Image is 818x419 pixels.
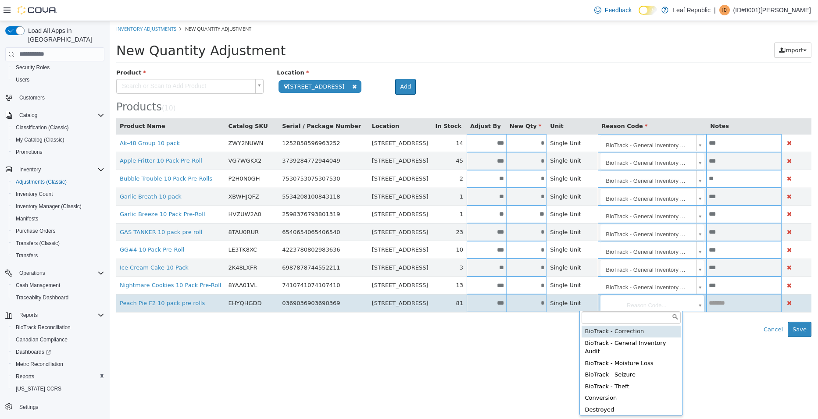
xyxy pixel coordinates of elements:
span: Catalog [16,110,104,121]
span: Cash Management [16,282,60,289]
span: Inventory [19,166,41,173]
button: Settings [2,400,108,413]
span: Transfers [12,250,104,261]
button: Reports [16,310,41,320]
button: Metrc Reconciliation [9,358,108,370]
a: Customers [16,92,48,103]
a: Reports [12,371,38,382]
a: Users [12,75,33,85]
span: Metrc Reconciliation [12,359,104,369]
button: Catalog [2,109,108,121]
span: Manifests [16,215,38,222]
span: [US_STATE] CCRS [16,385,61,392]
a: [US_STATE] CCRS [12,383,65,394]
span: Settings [16,401,104,412]
a: Traceabilty Dashboard [12,292,72,303]
button: Users [9,74,108,86]
div: Conversion [472,371,571,383]
span: Security Roles [12,62,104,73]
button: Cash Management [9,279,108,291]
div: BioTrack - Seizure [472,348,571,360]
button: Manifests [9,213,108,225]
span: Purchase Orders [16,227,56,234]
span: Users [16,76,29,83]
span: Inventory [16,164,104,175]
button: Canadian Compliance [9,334,108,346]
a: Inventory Count [12,189,57,199]
span: Manifests [12,213,104,224]
div: BioTrack - Moisture Loss [472,337,571,348]
button: Operations [2,267,108,279]
p: (ID#0001)[PERSON_NAME] [733,5,811,15]
span: Reports [16,310,104,320]
a: Inventory Manager (Classic) [12,201,85,212]
span: Settings [19,404,38,411]
button: BioTrack Reconciliation [9,321,108,334]
div: BioTrack - Correction [472,305,571,316]
button: Inventory [16,164,44,175]
div: BioTrack - Theft [472,360,571,372]
span: I0 [722,5,727,15]
span: Washington CCRS [12,383,104,394]
a: Adjustments (Classic) [12,177,70,187]
button: [US_STATE] CCRS [9,383,108,395]
a: Cash Management [12,280,64,291]
button: My Catalog (Classic) [9,134,108,146]
a: Transfers [12,250,41,261]
input: Dark Mode [639,6,657,15]
span: My Catalog (Classic) [12,135,104,145]
span: Classification (Classic) [16,124,69,131]
button: Customers [2,91,108,104]
a: Settings [16,402,42,412]
a: Classification (Classic) [12,122,72,133]
a: Purchase Orders [12,226,59,236]
button: Inventory Manager (Classic) [9,200,108,213]
span: Dashboards [16,348,51,355]
span: Load All Apps in [GEOGRAPHIC_DATA] [25,26,104,44]
button: Traceabilty Dashboard [9,291,108,304]
span: Adjustments (Classic) [16,178,67,185]
button: Purchase Orders [9,225,108,237]
span: Operations [16,268,104,278]
span: Reports [16,373,34,380]
div: (ID#0001)Mohammed Darrabee [719,5,730,15]
a: Metrc Reconciliation [12,359,67,369]
span: Classification (Classic) [12,122,104,133]
a: Promotions [12,147,46,157]
span: Metrc Reconciliation [16,361,63,368]
span: Transfers [16,252,38,259]
span: My Catalog (Classic) [16,136,64,143]
button: Reports [9,370,108,383]
span: Inventory Count [16,191,53,198]
a: Transfers (Classic) [12,238,63,249]
span: BioTrack Reconciliation [16,324,71,331]
a: Manifests [12,213,42,224]
a: My Catalog (Classic) [12,135,68,145]
p: | [714,5,716,15]
button: Transfers [9,249,108,262]
span: Feedback [605,6,632,14]
p: Leaf Republic [673,5,711,15]
span: Purchase Orders [12,226,104,236]
img: Cova [18,6,57,14]
span: Reports [19,312,38,319]
span: Cash Management [12,280,104,291]
span: Security Roles [16,64,50,71]
a: Canadian Compliance [12,334,71,345]
span: Customers [19,94,45,101]
span: Users [12,75,104,85]
span: Catalog [19,112,37,119]
a: Dashboards [9,346,108,358]
button: Adjustments (Classic) [9,176,108,188]
button: Classification (Classic) [9,121,108,134]
button: Inventory Count [9,188,108,200]
a: Security Roles [12,62,53,73]
button: Promotions [9,146,108,158]
span: Promotions [12,147,104,157]
span: Adjustments (Classic) [12,177,104,187]
a: BioTrack Reconciliation [12,322,74,333]
span: Operations [19,270,45,277]
span: Traceabilty Dashboard [16,294,68,301]
button: Transfers (Classic) [9,237,108,249]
